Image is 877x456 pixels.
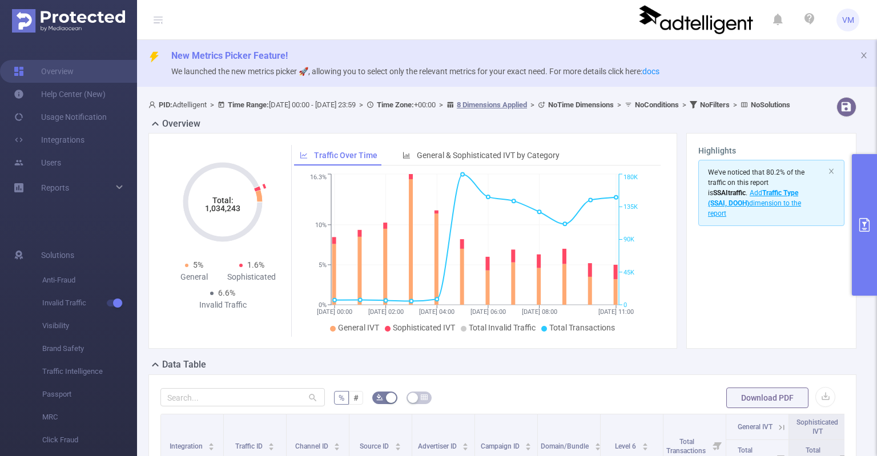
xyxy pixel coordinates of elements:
div: Sort [395,441,401,448]
span: Total Invalid Traffic [469,323,536,332]
a: Users [14,151,61,174]
span: General IVT [338,323,379,332]
a: Help Center (New) [14,83,106,106]
span: > [614,100,625,109]
span: Add dimension to the report [708,189,801,217]
i: icon: caret-down [594,446,601,449]
h3: Highlights [698,145,844,157]
span: > [207,100,218,109]
i: icon: caret-down [462,446,469,449]
i: icon: thunderbolt [148,51,160,63]
span: General IVT [738,423,773,431]
span: Solutions [41,244,74,267]
span: VM [842,9,854,31]
a: Usage Notification [14,106,107,128]
i: icon: caret-down [268,446,275,449]
span: Total Transactions [549,323,615,332]
span: We've noticed that 80.2% of the traffic on this report is . [708,168,804,217]
i: icon: caret-down [642,446,648,449]
span: Anti-Fraud [42,269,137,292]
span: 5% [193,260,203,269]
u: 8 Dimensions Applied [457,100,527,109]
tspan: [DATE] 04:00 [419,308,454,316]
b: PID: [159,100,172,109]
span: Campaign ID [481,442,521,450]
span: Invalid Traffic [42,292,137,314]
a: Integrations [14,128,85,151]
div: Sort [208,441,215,448]
span: % [339,393,344,402]
span: Integration [170,442,204,450]
span: Adtelligent [DATE] 00:00 - [DATE] 23:59 +00:00 [148,100,790,109]
span: Source ID [360,442,391,450]
i: icon: caret-up [334,441,340,445]
span: Advertiser ID [418,442,458,450]
i: icon: caret-down [395,446,401,449]
b: SSAI traffic [713,189,746,197]
span: Sophisticated IVT [796,418,838,435]
i: icon: caret-down [208,446,215,449]
tspan: 45K [623,269,634,276]
span: Total Transactions [666,438,707,455]
i: icon: close [828,168,835,175]
span: Reports [41,183,69,192]
span: General & Sophisticated IVT by Category [417,151,560,160]
span: Traffic ID [235,442,264,450]
i: icon: caret-up [642,441,648,445]
i: icon: line-chart [300,151,308,159]
span: 6.6% [218,288,235,297]
tspan: [DATE] 06:00 [470,308,506,316]
tspan: 1,034,243 [205,204,240,213]
tspan: [DATE] 08:00 [522,308,557,316]
b: Time Zone: [377,100,414,109]
tspan: 16.3% [310,174,327,181]
tspan: 5% [319,261,327,269]
span: Click Fraud [42,429,137,451]
span: > [679,100,690,109]
button: icon: close [828,165,835,177]
i: icon: caret-up [594,441,601,445]
tspan: 0 [623,301,627,309]
span: Brand Safety [42,337,137,360]
i: icon: caret-up [208,441,215,445]
div: Sort [642,441,649,448]
i: icon: bg-colors [376,394,383,401]
span: > [356,100,367,109]
button: icon: close [860,49,868,62]
a: docs [642,67,659,76]
span: > [730,100,741,109]
tspan: 180K [623,174,638,181]
span: We launched the new metrics picker 🚀, allowing you to select only the relevant metrics for your e... [171,67,659,76]
span: Visibility [42,314,137,337]
i: icon: caret-down [334,446,340,449]
span: > [527,100,538,109]
tspan: [DATE] 11:00 [598,308,634,316]
i: icon: caret-up [395,441,401,445]
span: Channel ID [295,442,330,450]
span: New Metrics Picker Feature! [171,50,288,61]
a: Overview [14,60,74,83]
i: icon: caret-up [462,441,469,445]
div: Sort [594,441,601,448]
div: Sort [333,441,340,448]
b: Time Range: [228,100,269,109]
tspan: [DATE] 02:00 [368,308,404,316]
i: icon: user [148,101,159,108]
b: No Conditions [635,100,679,109]
tspan: 10% [315,221,327,229]
span: Domain/Bundle [541,442,590,450]
tspan: 90K [623,236,634,244]
input: Search... [160,388,325,406]
span: Passport [42,383,137,406]
tspan: Total: [212,196,234,205]
span: Traffic Over Time [314,151,377,160]
div: Sort [462,441,469,448]
i: icon: caret-up [268,441,275,445]
h2: Overview [162,117,200,131]
span: # [353,393,359,402]
i: icon: caret-up [525,441,532,445]
b: No Filters [700,100,730,109]
div: Invalid Traffic [194,299,252,311]
b: No Time Dimensions [548,100,614,109]
div: Sort [268,441,275,448]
